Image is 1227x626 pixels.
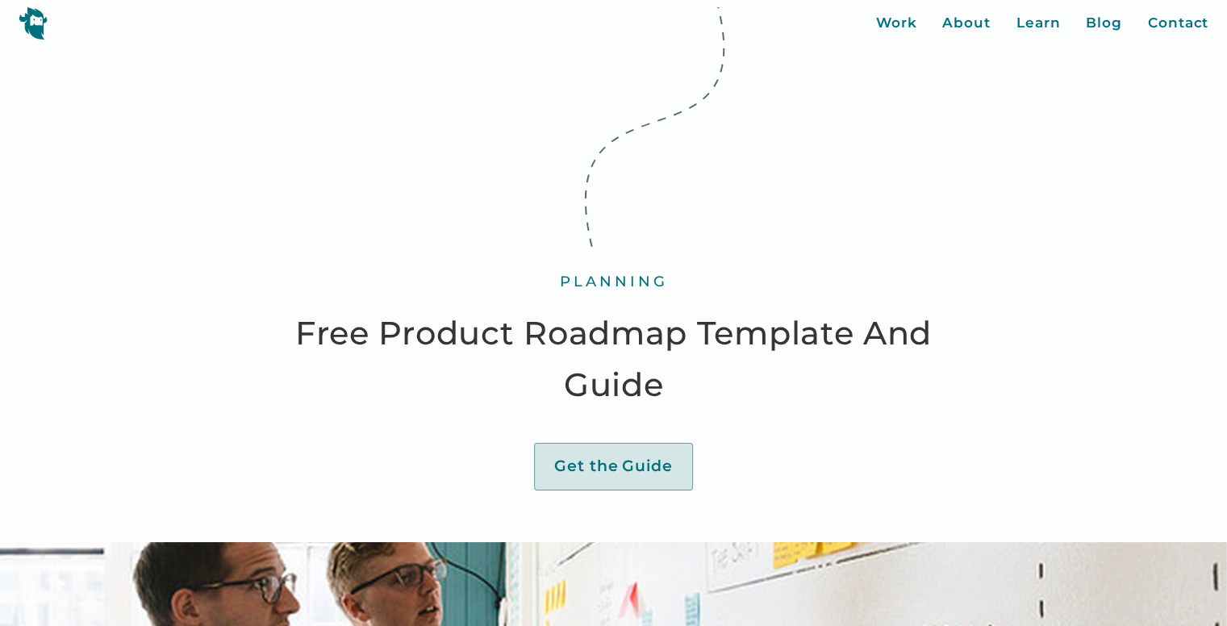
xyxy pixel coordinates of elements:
[942,13,991,34] a: About
[1148,13,1208,34] a: Contact
[1086,13,1122,34] a: Blog
[554,457,619,477] div: Get the
[876,13,917,34] a: Work
[622,457,673,477] div: Guide
[534,443,693,490] a: Get theGuide
[122,411,227,441] input: Submit
[19,6,48,40] img: yeti logo icon
[560,273,668,291] div: Planning
[1016,13,1061,34] a: Learn
[251,307,977,411] h1: Free Product Roadmap Template And Guide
